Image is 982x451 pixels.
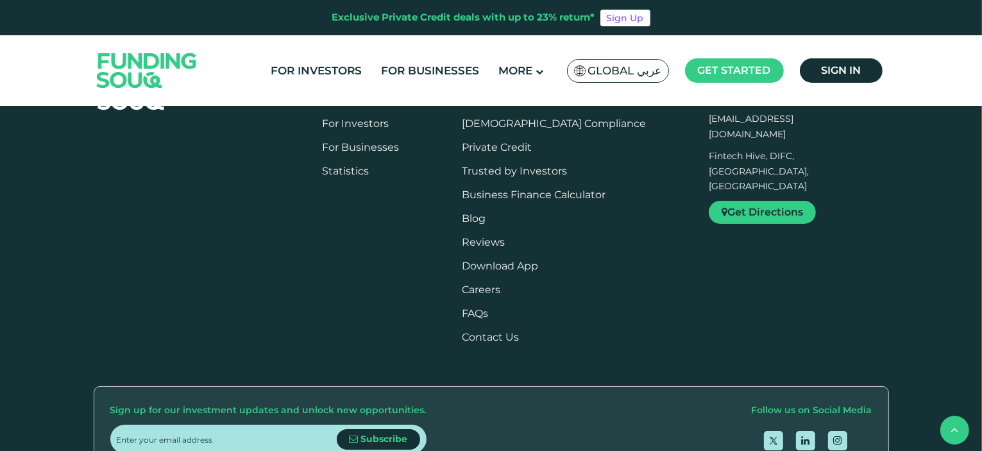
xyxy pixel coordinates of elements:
[322,165,369,177] a: Statistics
[337,429,420,450] button: Subscribe
[462,331,519,343] a: Contact Us
[360,433,407,445] span: Subscribe
[709,113,793,140] a: [EMAIL_ADDRESS][DOMAIN_NAME]
[378,60,482,81] a: For Businesses
[588,64,662,78] span: Global عربي
[462,165,567,177] a: Trusted by Investors
[462,260,538,272] a: Download App
[267,60,365,81] a: For Investors
[800,58,883,83] a: Sign in
[498,64,532,77] span: More
[821,64,861,76] span: Sign in
[574,65,586,76] img: SA Flag
[752,403,872,418] div: Follow us on Social Media
[828,431,847,450] a: open Instagram
[462,212,486,225] a: Blog
[709,149,861,194] p: Fintech Hive, DIFC, [GEOGRAPHIC_DATA], [GEOGRAPHIC_DATA]
[462,141,532,153] a: Private Credit
[698,64,771,76] span: Get started
[770,437,777,445] img: twitter
[600,10,650,26] a: Sign Up
[322,117,389,130] a: For Investors
[462,307,488,319] a: FAQs
[322,141,399,153] a: For Businesses
[796,431,815,450] a: open Linkedin
[462,189,605,201] a: Business Finance Calculator
[764,431,783,450] a: open Twitter
[462,236,505,248] a: Reviews
[462,117,646,130] a: [DEMOGRAPHIC_DATA] Compliance
[462,284,500,296] span: Careers
[709,201,816,224] a: Get Directions
[110,403,427,418] div: Sign up for our investment updates and unlock new opportunities.
[940,416,969,445] button: back
[332,10,595,25] div: Exclusive Private Credit deals with up to 23% return*
[84,38,210,103] img: Logo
